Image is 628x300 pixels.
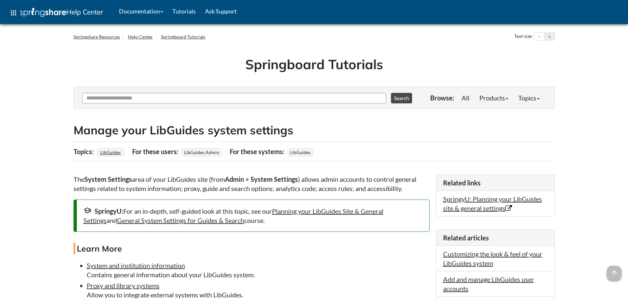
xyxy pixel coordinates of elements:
[513,91,545,104] a: Topics
[114,3,168,19] a: Documentation
[161,34,205,40] a: Springboard Tutorials
[182,148,222,156] span: LibGuides Admin
[10,9,17,17] span: apps
[443,275,534,292] a: Add and manage LibGuides user accounts
[74,175,430,193] p: The area of your LibGuides site (from ) allows admin accounts to control general settings related...
[132,145,180,158] div: For these users:
[5,3,108,23] a: apps Help Center
[534,33,544,41] button: Decrease text size
[443,234,489,242] span: Related articles
[474,91,513,104] a: Products
[66,8,103,16] span: Help Center
[443,195,542,212] a: SpringyU: Planning your LibGuides site & general settings
[83,206,423,225] div: For an in-depth, self-guided look at this topic, see our and course.
[200,3,241,19] a: Ask Support
[95,207,123,215] strong: SpringyU:
[513,32,534,41] div: Text size:
[230,145,286,158] div: For these systems:
[457,91,474,104] a: All
[74,243,430,254] h4: Learn More
[430,93,454,102] p: Browse:
[225,175,298,183] strong: Admin > System Settings
[288,148,313,156] span: LibGuides
[99,148,122,157] a: LibGuides
[87,282,160,289] a: Proxy and library systems
[20,8,66,17] img: Springshare
[74,122,555,138] h2: Manage your LibGuides system settings
[607,266,621,280] span: arrow_upward
[128,34,153,40] a: Help Center
[87,281,430,299] li: Allow you to integrate external systems with LibGuides.
[87,261,430,279] li: Contains general information about your LibGuides system.
[84,175,132,183] strong: System Settings
[78,55,550,73] h1: Springboard Tutorials
[443,250,542,267] a: Customizing the look & feel of your LibGuides system
[83,206,91,214] span: school
[443,179,481,187] span: Related links
[391,93,412,103] button: Search
[168,3,200,19] a: Tutorials
[545,33,554,41] button: Increase text size
[117,216,244,224] a: General System Settings for Guides & Search
[74,145,95,158] div: Topics:
[607,266,621,274] a: arrow_upward
[87,261,185,269] a: System and institution information
[74,34,120,40] a: Springshare Resources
